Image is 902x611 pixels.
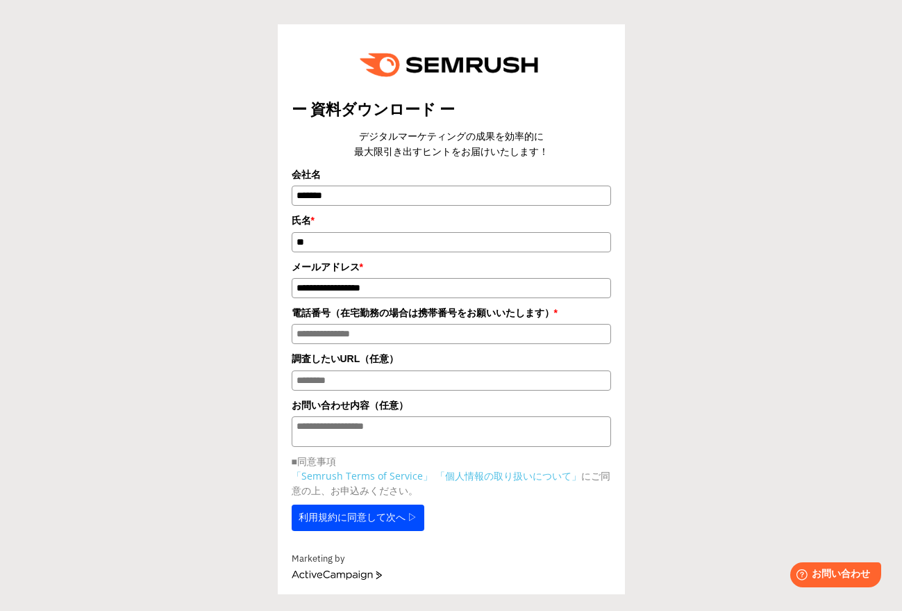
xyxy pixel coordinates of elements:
[292,398,611,413] label: お問い合わせ内容（任意）
[350,38,553,92] img: image
[292,305,611,320] label: 電話番号（在宅勤務の場合は携帯番号をお願いいたします）
[292,213,611,228] label: 氏名
[778,557,887,596] iframe: Help widget launcher
[292,99,611,122] h2: ー 資料ダウンロード ー
[292,351,611,366] label: 調査したいURL（任意）
[292,469,611,498] p: にご同意の上、お申込みください。
[292,469,433,482] a: 「Semrush Terms of Service」
[435,469,581,482] a: 「個人情報の取り扱いについて」
[292,454,611,469] p: ■同意事項
[292,552,611,567] div: Marketing by
[292,259,611,275] label: メールアドレス
[292,129,611,160] center: デジタルマーケティングの成果を効率的に 最大限引き出すヒントをお届けいたします！
[292,167,611,182] label: 会社名
[292,505,425,531] button: 利用規約に同意して次へ ▷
